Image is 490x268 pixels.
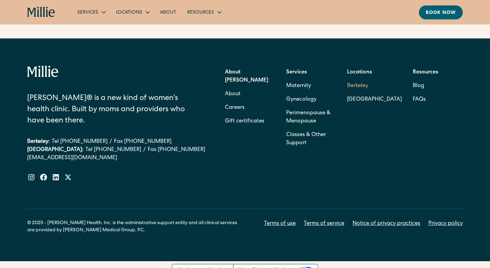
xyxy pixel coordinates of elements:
a: Notice of privacy practices [353,220,420,228]
a: About [154,6,182,18]
a: Berkeley [347,79,402,93]
div: / [143,146,146,154]
div: Berkeley: [27,138,50,146]
div: Services [77,9,98,16]
div: Resources [182,6,226,18]
div: Locations [111,6,154,18]
strong: Resources [413,70,438,75]
div: Book now [426,10,456,17]
div: Locations [116,9,142,16]
div: / [110,138,112,146]
div: Resources [187,9,214,16]
a: Book now [419,5,463,19]
a: Tel [PHONE_NUMBER] [52,138,108,146]
strong: Locations [347,70,372,75]
a: Gift certificates [225,115,264,128]
a: Privacy policy [428,220,463,228]
div: © 2025 - [PERSON_NAME] Health, Inc. is the administrative support entity and all clinical service... [27,220,245,234]
a: Classes & Other Support [286,128,336,150]
div: [GEOGRAPHIC_DATA]: [27,146,83,154]
div: Services [72,6,111,18]
strong: Services [286,70,307,75]
a: Terms of use [264,220,296,228]
a: About [225,87,241,101]
a: FAQs [413,93,426,106]
a: home [27,7,55,18]
a: Gynecology [286,93,316,106]
a: Tel [PHONE_NUMBER] [85,146,141,154]
a: Maternity [286,79,311,93]
a: Fax [PHONE_NUMBER] [148,146,205,154]
strong: About [PERSON_NAME] [225,70,268,83]
a: Blog [413,79,424,93]
a: Terms of service [304,220,344,228]
div: [PERSON_NAME]® is a new kind of women's health clinic. Built by moms and providers who have been ... [27,93,187,127]
a: Perimenopause & Menopause [286,106,336,128]
a: [GEOGRAPHIC_DATA] [347,93,402,106]
a: Careers [225,101,245,115]
a: [EMAIL_ADDRESS][DOMAIN_NAME] [27,154,206,162]
a: Fax [PHONE_NUMBER] [114,138,171,146]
